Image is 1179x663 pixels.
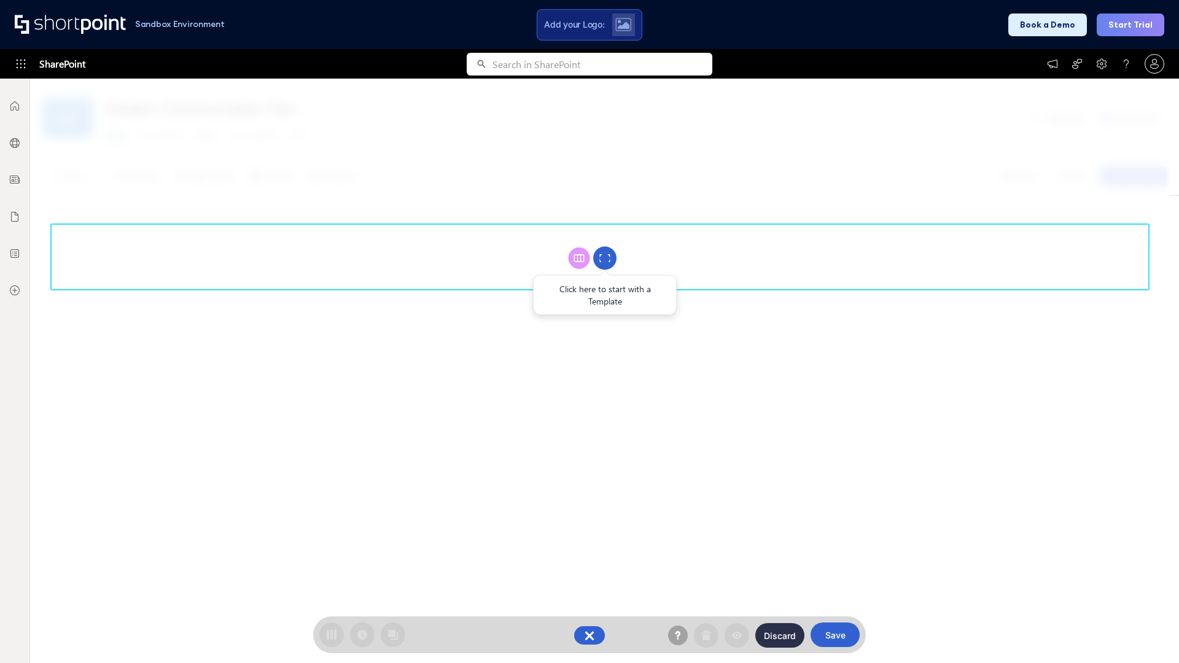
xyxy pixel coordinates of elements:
[811,622,860,647] button: Save
[39,49,85,79] span: SharePoint
[1118,604,1179,663] iframe: Chat Widget
[755,623,804,648] button: Discard
[615,18,631,31] img: Upload logo
[1097,14,1164,36] button: Start Trial
[544,19,604,30] span: Add your Logo:
[492,53,712,76] input: Search in SharePoint
[1008,14,1087,36] button: Book a Demo
[135,21,225,28] h1: Sandbox Environment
